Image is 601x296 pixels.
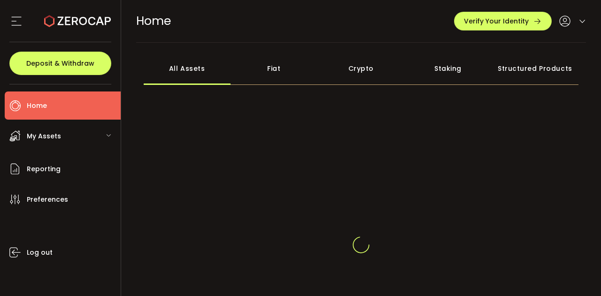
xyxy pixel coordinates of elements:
[27,129,61,143] span: My Assets
[144,52,231,85] div: All Assets
[464,18,529,24] span: Verify Your Identity
[9,52,111,75] button: Deposit & Withdraw
[454,12,552,30] button: Verify Your Identity
[404,52,491,85] div: Staking
[27,246,53,259] span: Log out
[136,13,171,29] span: Home
[27,99,47,113] span: Home
[231,52,317,85] div: Fiat
[27,193,68,206] span: Preferences
[26,60,94,67] span: Deposit & Withdraw
[27,162,61,176] span: Reporting
[492,52,578,85] div: Structured Products
[317,52,404,85] div: Crypto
